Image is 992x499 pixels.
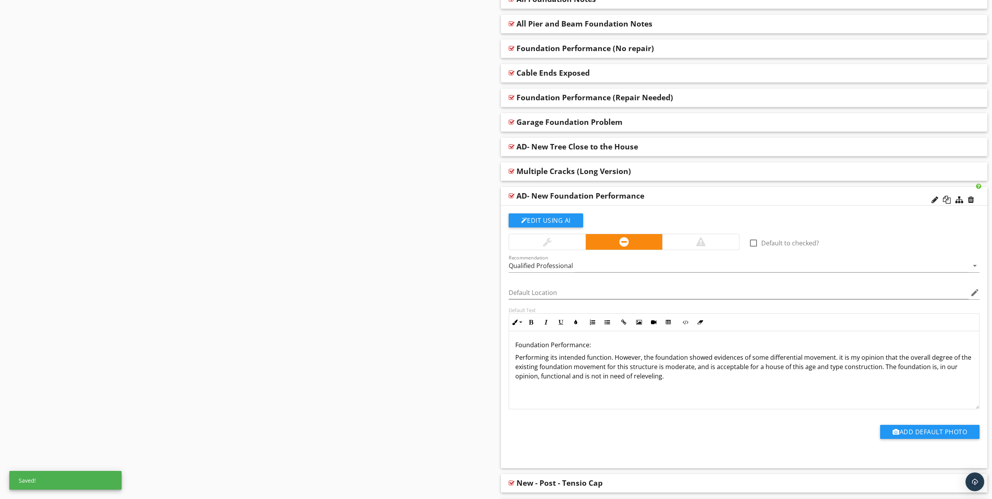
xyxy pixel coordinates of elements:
button: Ordered List [585,315,600,330]
button: Insert Video [646,315,661,330]
button: Inline Style [509,315,524,330]
p: Foundation Performance: [515,340,973,350]
div: Cable Ends Exposed [516,68,590,78]
button: Underline (Ctrl+U) [553,315,568,330]
label: Default to checked? [761,239,819,247]
p: Performing its intended function. However, the foundation showed evidences of some differential m... [515,353,973,381]
div: Qualified Professional [509,262,573,269]
div: AD- New Foundation Performance [516,191,644,201]
button: Code View [678,315,693,330]
i: arrow_drop_down [970,261,980,270]
div: Default Text [509,307,980,313]
button: Edit Using AI [509,213,583,227]
i: edit [970,288,980,297]
div: New - Post - Tensio Cap [516,478,603,488]
button: Add Default Photo [880,425,980,439]
div: All Pier and Beam Foundation Notes [516,19,652,28]
button: Insert Image (Ctrl+P) [631,315,646,330]
div: Garage Foundation Problem [516,117,622,127]
button: Italic (Ctrl+I) [539,315,553,330]
div: Open Intercom Messenger [965,472,984,491]
input: Default Location [509,286,969,299]
div: AD- New Tree Close to the House [516,142,638,151]
button: Clear Formatting [693,315,707,330]
div: Foundation Performance (No repair) [516,44,654,53]
button: Insert Table [661,315,676,330]
button: Colors [568,315,583,330]
div: Foundation Performance (Repair Needed) [516,93,673,102]
button: Bold (Ctrl+B) [524,315,539,330]
div: Multiple Cracks (Long Version) [516,167,631,176]
div: Saved! [9,471,122,490]
button: Unordered List [600,315,615,330]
